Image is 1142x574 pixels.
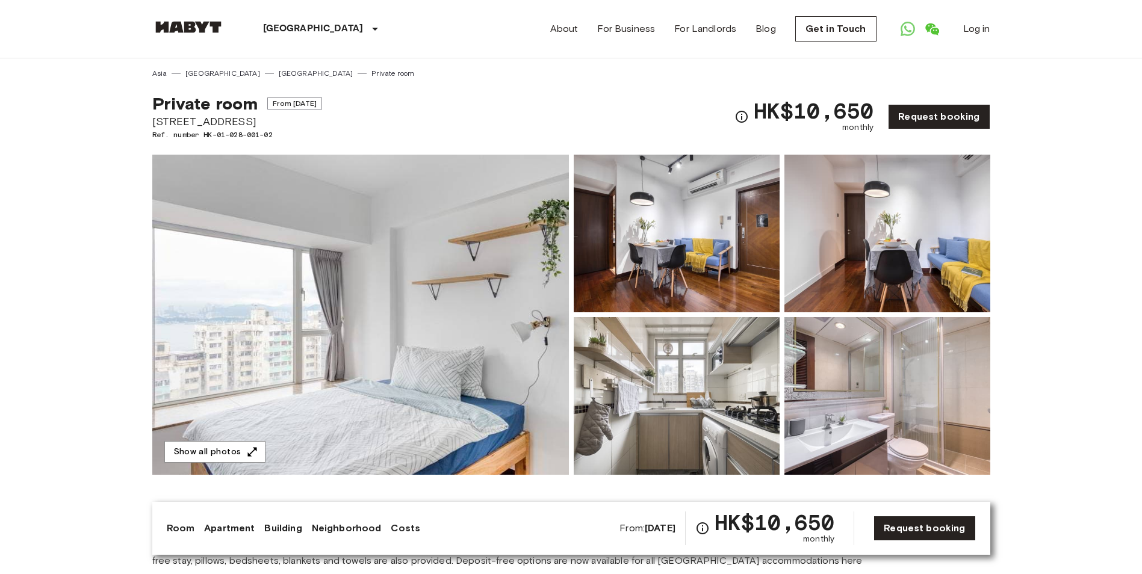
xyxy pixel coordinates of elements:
p: [GEOGRAPHIC_DATA] [263,22,364,36]
a: About [550,22,579,36]
a: Costs [391,521,420,535]
a: [GEOGRAPHIC_DATA] [279,68,353,79]
svg: Check cost overview for full price breakdown. Please note that discounts apply to new joiners onl... [734,110,749,124]
svg: Check cost overview for full price breakdown. Please note that discounts apply to new joiners onl... [695,521,710,535]
a: Neighborhood [312,521,382,535]
img: Picture of unit HK-01-028-001-02 [784,155,990,312]
a: Asia [152,68,167,79]
a: Apartment [204,521,255,535]
button: Show all photos [164,441,265,463]
a: Log in [963,22,990,36]
img: Picture of unit HK-01-028-001-02 [574,317,780,475]
span: Private room [152,93,258,114]
a: Open WhatsApp [896,17,920,41]
span: From: [619,522,675,535]
img: Habyt [152,21,225,33]
a: Request booking [874,516,975,541]
img: Picture of unit HK-01-028-001-02 [784,317,990,475]
img: Picture of unit HK-01-028-001-02 [574,155,780,312]
a: Private room [371,68,414,79]
span: From [DATE] [267,97,322,110]
a: [GEOGRAPHIC_DATA] [185,68,260,79]
a: Open WeChat [920,17,944,41]
a: For Business [597,22,655,36]
a: Request booking [888,104,990,129]
a: Building [264,521,302,535]
a: For Landlords [674,22,736,36]
img: Marketing picture of unit HK-01-028-001-02 [152,155,569,475]
span: HK$10,650 [754,100,874,122]
span: monthly [842,122,874,134]
a: Blog [756,22,776,36]
span: monthly [803,533,834,545]
b: [DATE] [645,522,675,534]
a: Room [167,521,195,535]
span: HK$10,650 [715,511,834,533]
span: Ref. number HK-01-028-001-02 [152,129,322,140]
a: Get in Touch [795,16,877,42]
span: [STREET_ADDRESS] [152,114,322,129]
